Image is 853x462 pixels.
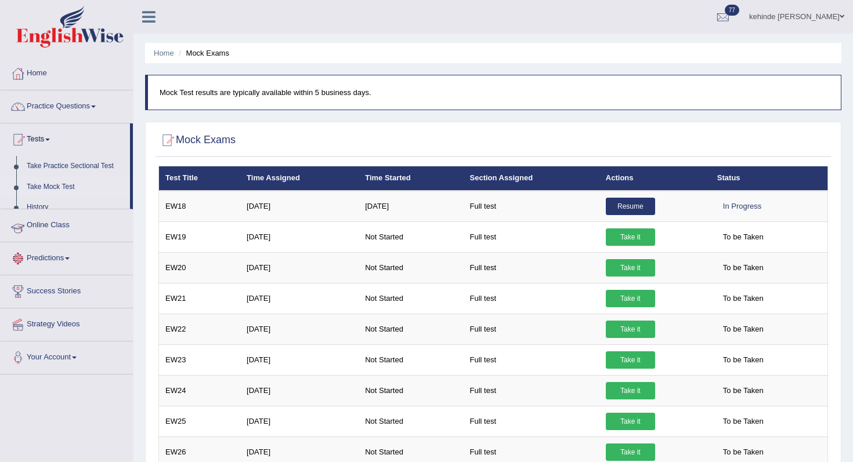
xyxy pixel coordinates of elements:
[606,198,655,215] a: Resume
[1,275,133,304] a: Success Stories
[359,191,463,222] td: [DATE]
[240,406,359,436] td: [DATE]
[606,321,655,338] a: Take it
[159,166,241,191] th: Test Title
[159,314,241,344] td: EW22
[717,351,769,369] span: To be Taken
[158,132,236,149] h2: Mock Exams
[606,382,655,399] a: Take it
[359,252,463,283] td: Not Started
[159,252,241,283] td: EW20
[359,406,463,436] td: Not Started
[159,221,241,252] td: EW19
[717,413,769,430] span: To be Taken
[1,57,133,86] a: Home
[240,166,359,191] th: Time Assigned
[464,314,599,344] td: Full test
[159,191,241,222] td: EW18
[717,259,769,277] span: To be Taken
[606,259,655,277] a: Take it
[711,166,828,191] th: Status
[606,413,655,430] a: Take it
[464,221,599,252] td: Full test
[359,375,463,406] td: Not Started
[159,406,241,436] td: EW25
[725,5,739,16] span: 77
[1,308,133,337] a: Strategy Videos
[359,283,463,314] td: Not Started
[176,48,229,59] li: Mock Exams
[240,314,359,344] td: [DATE]
[717,443,769,461] span: To be Taken
[464,252,599,283] td: Full test
[154,49,174,57] a: Home
[464,375,599,406] td: Full test
[159,344,241,375] td: EW23
[1,242,133,271] a: Predictions
[1,209,133,238] a: Online Class
[1,341,133,370] a: Your Account
[240,344,359,375] td: [DATE]
[159,375,241,406] td: EW24
[717,382,769,399] span: To be Taken
[464,191,599,222] td: Full test
[464,166,599,191] th: Section Assigned
[359,221,463,252] td: Not Started
[359,166,463,191] th: Time Started
[21,197,130,218] a: History
[717,228,769,246] span: To be Taken
[606,228,655,246] a: Take it
[599,166,711,191] th: Actions
[1,123,130,152] a: Tests
[1,90,133,119] a: Practice Questions
[606,351,655,369] a: Take it
[21,177,130,198] a: Take Mock Test
[240,375,359,406] td: [DATE]
[160,87,829,98] p: Mock Test results are typically available within 5 business days.
[240,252,359,283] td: [DATE]
[240,191,359,222] td: [DATE]
[717,321,769,338] span: To be Taken
[717,290,769,307] span: To be Taken
[464,283,599,314] td: Full test
[464,344,599,375] td: Full test
[606,290,655,307] a: Take it
[21,156,130,177] a: Take Practice Sectional Test
[240,283,359,314] td: [DATE]
[717,198,767,215] div: In Progress
[159,283,241,314] td: EW21
[359,314,463,344] td: Not Started
[359,344,463,375] td: Not Started
[464,406,599,436] td: Full test
[606,443,655,461] a: Take it
[240,221,359,252] td: [DATE]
